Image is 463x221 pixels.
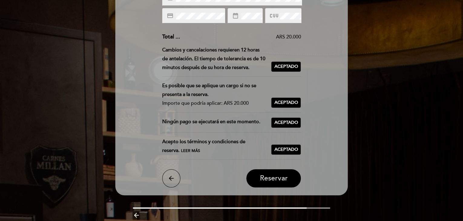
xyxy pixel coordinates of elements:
span: Aceptado [274,64,298,70]
button: Aceptado [271,117,301,128]
button: arrow_back [162,169,180,187]
i: arrow_backward [133,212,140,219]
button: Aceptado [271,61,301,72]
div: Cambios y cancelaciones requieren 12 horas de antelación. El tiempo de tolerancia es de 10 minuto... [162,46,271,72]
span: Aceptado [274,147,298,153]
div: Acepto los términos y condiciones de reserva. [162,137,271,155]
i: arrow_back [168,175,175,182]
div: Ningún pago se ejecutará en este momento. [162,117,271,128]
span: Reservar [260,174,287,183]
div: ARS 20.000 [180,34,301,41]
i: date_range [232,12,239,19]
span: Leer más [181,148,200,153]
button: Aceptado [271,144,301,155]
span: Aceptado [274,120,298,126]
button: Reservar [246,169,301,187]
span: Total ... [162,33,180,40]
div: Es posible que se aplique un cargo si no se presenta a la reserva. [162,81,267,99]
i: credit_card [167,12,173,19]
span: Aceptado [274,100,298,106]
div: Importe que podría aplicar: ARS 20.000 [162,99,267,108]
button: Aceptado [271,97,301,108]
